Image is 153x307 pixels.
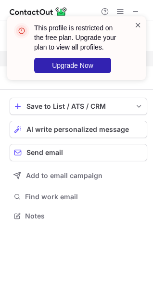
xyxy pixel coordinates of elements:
[26,102,130,110] div: Save to List / ATS / CRM
[52,62,93,69] span: Upgrade Now
[10,121,147,138] button: AI write personalized message
[34,23,123,52] header: This profile is restricted on the free plan. Upgrade your plan to view all profiles.
[10,144,147,161] button: Send email
[34,58,111,73] button: Upgrade Now
[25,212,143,220] span: Notes
[10,209,147,223] button: Notes
[10,6,67,17] img: ContactOut v5.3.10
[25,192,143,201] span: Find work email
[26,172,102,179] span: Add to email campaign
[10,167,147,184] button: Add to email campaign
[14,23,29,38] img: error
[10,190,147,204] button: Find work email
[10,98,147,115] button: save-profile-one-click
[26,126,129,133] span: AI write personalized message
[26,149,63,156] span: Send email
